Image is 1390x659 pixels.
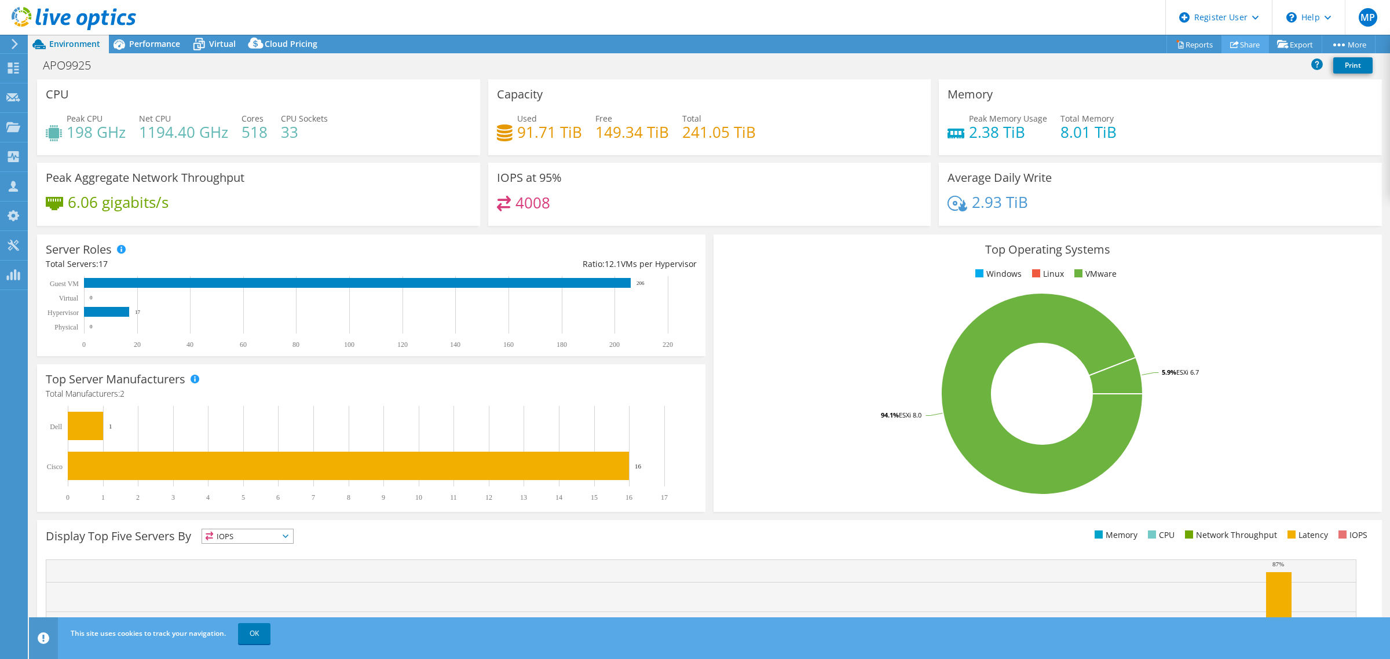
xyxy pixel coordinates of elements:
text: 13 [520,493,527,501]
tspan: ESXi 6.7 [1176,368,1199,376]
h4: Total Manufacturers: [46,387,697,400]
text: 15 [591,493,598,501]
a: More [1322,35,1376,53]
span: Cloud Pricing [265,38,317,49]
text: 0 [90,324,93,329]
tspan: 5.9% [1162,368,1176,376]
text: Cisco [47,463,63,471]
h4: 33 [281,126,328,138]
tspan: ESXi 8.0 [899,411,921,419]
text: 6 [276,493,280,501]
text: 16 [625,493,632,501]
h4: 91.71 TiB [517,126,582,138]
text: 200 [609,341,620,349]
div: Total Servers: [46,258,371,270]
h4: 2.38 TiB [969,126,1047,138]
h4: 4008 [515,196,550,209]
text: 9 [382,493,385,501]
span: Total [682,113,701,124]
text: Hypervisor [47,309,79,317]
li: Memory [1092,529,1137,541]
span: IOPS [202,529,293,543]
h3: Top Server Manufacturers [46,373,185,386]
svg: \n [1286,12,1297,23]
h4: 1194.40 GHz [139,126,228,138]
span: Used [517,113,537,124]
a: OK [238,623,270,644]
span: Peak Memory Usage [969,113,1047,124]
text: 120 [397,341,408,349]
span: Total Memory [1060,113,1114,124]
text: 160 [503,341,514,349]
h3: Top Operating Systems [722,243,1373,256]
text: 14 [555,493,562,501]
text: Guest VM [50,280,79,288]
li: Network Throughput [1182,529,1277,541]
span: This site uses cookies to track your navigation. [71,628,226,638]
text: 100 [344,341,354,349]
text: 12 [485,493,492,501]
text: 1 [109,423,112,430]
span: 17 [98,258,108,269]
span: CPU Sockets [281,113,328,124]
text: 80 [292,341,299,349]
text: 220 [663,341,673,349]
li: Windows [972,268,1022,280]
text: 3 [171,493,175,501]
h4: 518 [242,126,268,138]
h3: IOPS at 95% [497,171,562,184]
div: Ratio: VMs per Hypervisor [371,258,697,270]
text: 11 [450,493,457,501]
h1: APO9925 [38,59,109,72]
li: VMware [1071,268,1117,280]
text: 8 [347,493,350,501]
text: 16 [635,463,642,470]
span: Free [595,113,612,124]
h4: 2.93 TiB [972,196,1028,208]
text: 5 [242,493,245,501]
text: 17 [661,493,668,501]
h3: Memory [948,88,993,101]
span: Environment [49,38,100,49]
text: 140 [450,341,460,349]
h3: Capacity [497,88,543,101]
h3: Server Roles [46,243,112,256]
text: 180 [557,341,567,349]
text: 0 [90,295,93,301]
h3: Average Daily Write [948,171,1052,184]
span: Net CPU [139,113,171,124]
span: Peak CPU [67,113,103,124]
span: MP [1359,8,1377,27]
span: Virtual [209,38,236,49]
span: 2 [120,388,125,399]
li: CPU [1145,529,1175,541]
li: Latency [1285,529,1328,541]
span: Cores [242,113,264,124]
h3: CPU [46,88,69,101]
h4: 198 GHz [67,126,126,138]
text: 0 [82,341,86,349]
text: 60 [240,341,247,349]
text: Dell [50,423,62,431]
a: Reports [1166,35,1222,53]
h4: 8.01 TiB [1060,126,1117,138]
text: 87% [1272,561,1284,568]
text: 4 [206,493,210,501]
li: IOPS [1336,529,1367,541]
text: Virtual [59,294,79,302]
text: 7 [312,493,315,501]
tspan: 94.1% [881,411,899,419]
li: Linux [1029,268,1064,280]
text: Physical [54,323,78,331]
h4: 149.34 TiB [595,126,669,138]
text: 40 [186,341,193,349]
a: Share [1221,35,1269,53]
text: 1 [101,493,105,501]
a: Export [1268,35,1322,53]
span: Performance [129,38,180,49]
text: 17 [135,309,141,315]
span: 12.1 [605,258,621,269]
text: 0 [66,493,69,501]
text: 10 [415,493,422,501]
text: 20 [134,341,141,349]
